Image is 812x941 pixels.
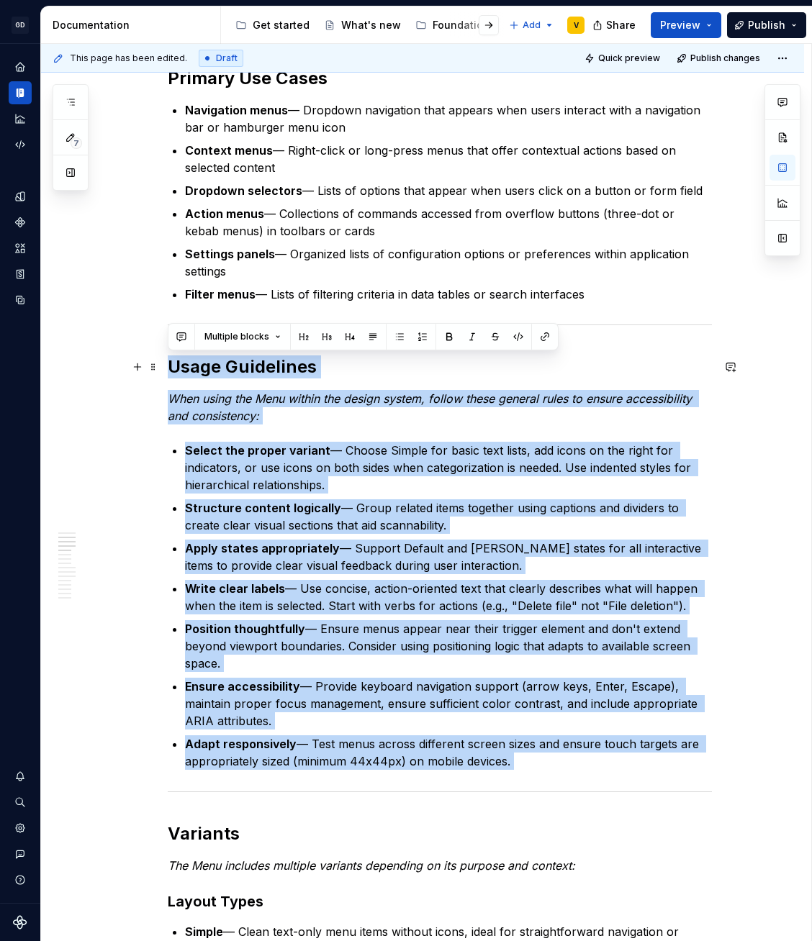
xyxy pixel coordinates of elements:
[9,765,32,788] button: Notifications
[651,12,721,38] button: Preview
[185,737,297,751] strong: Adapt responsively
[185,580,712,614] p: — Use concise, action-oriented text that clearly describes what will happen when the item is sele...
[9,133,32,156] a: Code automation
[185,286,712,303] p: — Lists of filtering criteria in data tables or search interfaces
[168,822,712,845] h2: Variants
[606,18,636,32] span: Share
[9,288,32,312] a: Data sources
[168,858,575,873] em: The Menu includes multiple variants depending on its purpose and context:
[71,137,82,149] span: 7
[9,791,32,814] button: Search ⌘K
[185,678,712,729] p: — Provide keyboard navigation support (arrow keys, Enter, Escape), maintain proper focus manageme...
[3,9,37,40] button: GD
[185,541,340,555] strong: Apply states appropriately
[672,48,767,68] button: Publish changes
[168,391,695,423] em: When using the Menu within the design system, follow these general rules to ensure accessibility ...
[185,679,300,694] strong: Ensure accessibility
[9,185,32,208] a: Design tokens
[585,12,645,38] button: Share
[9,81,32,104] a: Documentation
[185,205,712,240] p: — Collections of commands accessed from overflow buttons (three-dot or kebab menus) in toolbars o...
[185,735,712,770] p: — Test menus across different screen sizes and ensure touch targets are appropriately sized (mini...
[185,182,712,199] p: — Lists of options that appear when users click on a button or form field
[433,18,495,32] div: Foundations
[727,12,806,38] button: Publish
[168,893,263,910] strong: Layout Types
[168,355,712,378] h2: Usage Guidelines
[230,14,315,37] a: Get started
[9,211,32,234] a: Components
[574,19,579,31] div: V
[185,183,302,198] strong: Dropdown selectors
[185,442,712,494] p: — Choose Simple for basic text lists, add icons on the right for indicators, or use icons on both...
[70,53,187,64] span: This page has been edited.
[185,142,712,176] p: — Right-click or long-press menus that offer contextual actions based on selected content
[253,18,310,32] div: Get started
[185,620,712,672] p: — Ensure menus appear near their trigger element and don't extend beyond viewport boundaries. Con...
[185,499,712,534] p: — Group related items together using captions and dividers to create clear visual sections that a...
[660,18,700,32] span: Preview
[9,55,32,78] a: Home
[318,14,407,37] a: What's new
[9,107,32,130] a: Analytics
[410,14,501,37] a: Foundations
[9,263,32,286] a: Storybook stories
[580,48,667,68] button: Quick preview
[9,842,32,865] button: Contact support
[185,143,273,158] strong: Context menus
[216,53,238,64] span: Draft
[13,915,27,929] svg: Supernova Logo
[523,19,541,31] span: Add
[12,17,29,34] div: GD
[9,237,32,260] a: Assets
[53,18,215,32] div: Documentation
[185,924,223,939] strong: Simple
[185,622,305,636] strong: Position thoughtfully
[230,11,502,40] div: Page tree
[185,103,288,117] strong: Navigation menus
[168,67,712,90] h2: Primary Use Cases
[185,206,264,221] strong: Action menus
[748,18,785,32] span: Publish
[185,501,341,515] strong: Structure content logically
[505,15,559,35] button: Add
[185,581,285,596] strong: Write clear labels
[598,53,660,64] span: Quick preview
[690,53,760,64] span: Publish changes
[185,443,330,458] strong: Select the proper variant
[185,245,712,280] p: — Organized lists of configuration options or preferences within application settings
[185,101,712,136] p: — Dropdown navigation that appears when users interact with a navigation bar or hamburger menu icon
[185,247,275,261] strong: Settings panels
[341,18,401,32] div: What's new
[9,817,32,840] a: Settings
[185,540,712,574] p: — Support Default and [PERSON_NAME] states for all interactive items to provide clear visual feed...
[185,287,256,301] strong: Filter menus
